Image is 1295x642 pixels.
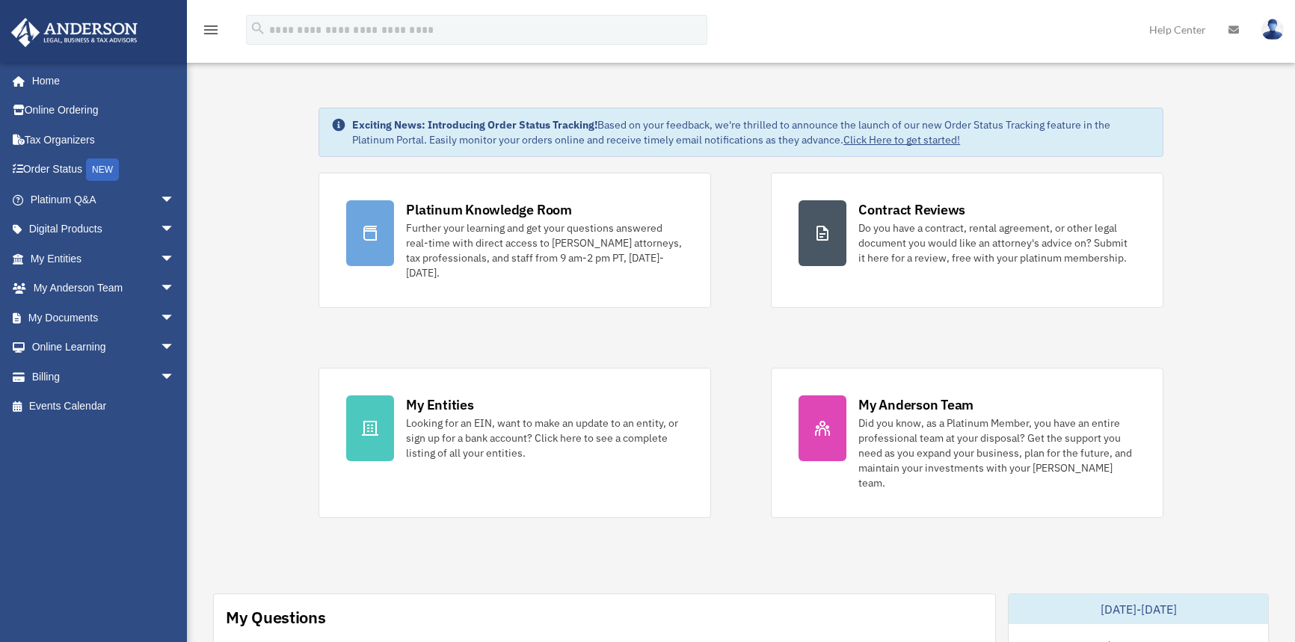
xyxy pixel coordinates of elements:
span: arrow_drop_down [160,244,190,274]
div: My Questions [226,606,326,629]
a: Home [10,66,190,96]
span: arrow_drop_down [160,274,190,304]
div: Do you have a contract, rental agreement, or other legal document you would like an attorney's ad... [858,220,1136,265]
div: NEW [86,158,119,181]
a: My Entitiesarrow_drop_down [10,244,197,274]
a: Tax Organizers [10,125,197,155]
img: User Pic [1261,19,1284,40]
div: Contract Reviews [858,200,965,219]
a: My Anderson Teamarrow_drop_down [10,274,197,303]
img: Anderson Advisors Platinum Portal [7,18,142,47]
div: Further your learning and get your questions answered real-time with direct access to [PERSON_NAM... [406,220,683,280]
span: arrow_drop_down [160,333,190,363]
div: Did you know, as a Platinum Member, you have an entire professional team at your disposal? Get th... [858,416,1136,490]
a: Billingarrow_drop_down [10,362,197,392]
div: Looking for an EIN, want to make an update to an entity, or sign up for a bank account? Click her... [406,416,683,460]
a: Online Learningarrow_drop_down [10,333,197,362]
span: arrow_drop_down [160,362,190,392]
i: menu [202,21,220,39]
div: Platinum Knowledge Room [406,200,572,219]
a: menu [202,26,220,39]
div: [DATE]-[DATE] [1009,594,1268,624]
a: Contract Reviews Do you have a contract, rental agreement, or other legal document you would like... [771,173,1163,308]
a: Online Ordering [10,96,197,126]
a: Events Calendar [10,392,197,422]
a: Order StatusNEW [10,155,197,185]
span: arrow_drop_down [160,303,190,333]
a: Platinum Q&Aarrow_drop_down [10,185,197,214]
span: arrow_drop_down [160,185,190,215]
div: My Entities [406,395,473,414]
i: search [250,20,266,37]
a: Click Here to get started! [843,133,960,146]
a: My Anderson Team Did you know, as a Platinum Member, you have an entire professional team at your... [771,368,1163,518]
div: My Anderson Team [858,395,973,414]
a: My Documentsarrow_drop_down [10,303,197,333]
a: Platinum Knowledge Room Further your learning and get your questions answered real-time with dire... [319,173,711,308]
div: Based on your feedback, we're thrilled to announce the launch of our new Order Status Tracking fe... [352,117,1151,147]
strong: Exciting News: Introducing Order Status Tracking! [352,118,597,132]
span: arrow_drop_down [160,214,190,245]
a: Digital Productsarrow_drop_down [10,214,197,244]
a: My Entities Looking for an EIN, want to make an update to an entity, or sign up for a bank accoun... [319,368,711,518]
